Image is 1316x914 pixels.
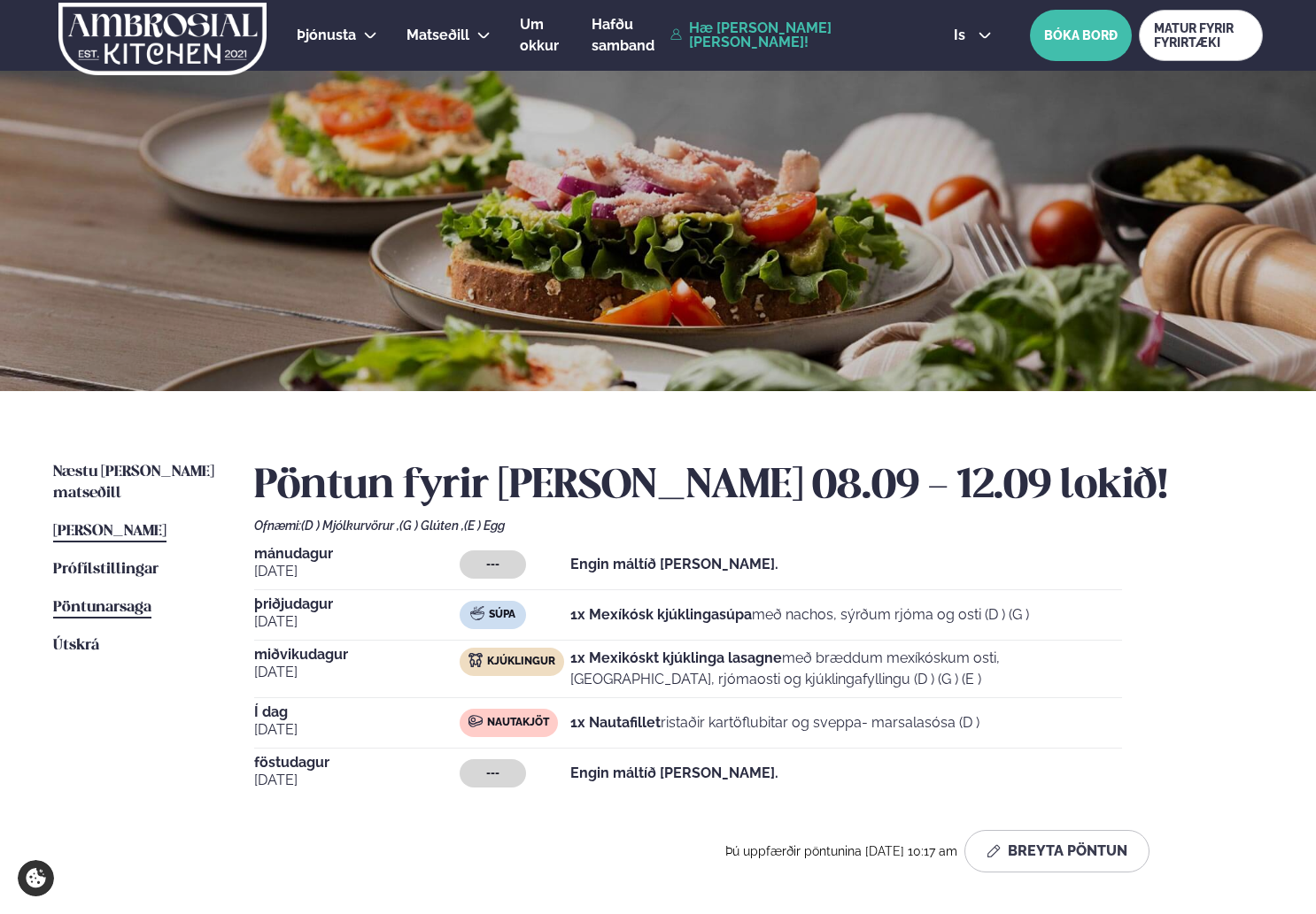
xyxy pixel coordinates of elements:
[592,16,654,54] span: Hafðu samband
[254,597,460,611] span: þriðjudagur
[486,766,499,780] span: ---
[487,655,555,669] span: Kjúklingur
[297,27,356,43] span: Þjónusta
[570,649,782,666] strong: 1x Mexikóskt kjúklinga lasagne
[520,16,559,54] span: Um okkur
[297,25,356,46] a: Þjónusta
[470,606,484,620] img: soup.svg
[406,25,469,46] a: Matseðill
[570,712,979,734] p: ristaðir kartöflubitar og sveppa- marsalasósa (D )
[468,714,483,728] img: beef.svg
[399,518,464,533] span: (G ) Glúten ,
[254,770,460,791] span: [DATE]
[254,648,460,662] span: miðvikudagur
[487,716,549,730] span: Nautakjöt
[954,28,971,42] span: is
[53,559,159,580] a: Prófílstillingar
[725,844,957,858] span: Þú uppfærðir pöntunina [DATE] 10:17 am
[406,27,469,43] span: Matseðill
[254,611,460,633] span: [DATE]
[464,518,505,533] span: (E ) Egg
[670,21,914,50] a: Hæ [PERSON_NAME] [PERSON_NAME]!
[301,518,399,533] span: (D ) Mjólkurvörur ,
[53,524,166,539] span: [PERSON_NAME]
[570,714,661,731] strong: 1x Nautafillet
[53,600,151,615] span: Pöntunarsaga
[254,462,1263,511] h2: Pöntun fyrir [PERSON_NAME] 08.09 - 12.09 lokið!
[53,521,166,542] a: [PERSON_NAME]
[254,662,460,683] span: [DATE]
[570,556,778,572] strong: Engin máltíð [PERSON_NAME].
[592,14,661,57] a: Hafðu samband
[940,28,1006,42] button: is
[570,764,778,781] strong: Engin máltíð [PERSON_NAME].
[964,830,1150,872] button: Breyta Pöntun
[57,3,268,75] img: logo
[18,860,54,896] a: Cookie settings
[53,465,214,501] span: Næstu [PERSON_NAME] matseðill
[53,635,99,657] a: Útskrá
[570,606,752,623] strong: 1x Mexíkósk kjúklingasúpa
[254,547,460,561] span: mánudagur
[53,597,151,618] a: Pöntunarsaga
[520,14,562,57] a: Um okkur
[53,562,159,577] span: Prófílstillingar
[53,638,99,653] span: Útskrá
[254,756,460,770] span: föstudagur
[1030,10,1132,61] button: BÓKA BORÐ
[53,462,219,504] a: Næstu [PERSON_NAME] matseðill
[486,557,499,572] span: ---
[570,648,1122,690] p: með bræddum mexíkóskum osti, [GEOGRAPHIC_DATA], rjómaosti og kjúklingafyllingu (D ) (G ) (E )
[254,719,460,741] span: [DATE]
[254,518,1263,533] div: Ofnæmi:
[1139,10,1263,61] a: MATUR FYRIR FYRIRTÆKI
[489,608,515,622] span: Súpa
[468,653,483,667] img: chicken.svg
[254,561,460,582] span: [DATE]
[570,604,1029,626] p: með nachos, sýrðum rjóma og osti (D ) (G )
[254,705,460,719] span: Í dag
